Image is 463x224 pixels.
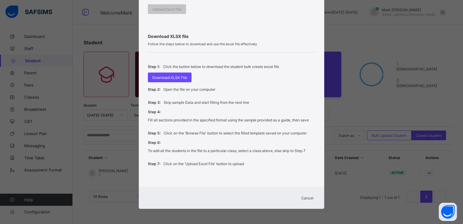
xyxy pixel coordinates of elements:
[301,196,313,200] span: Cancel
[148,42,315,46] span: Follow the steps below to download and use the excel file effectively
[164,131,307,135] p: Click on the 'Browse File' button to select the filled template saved on your computer
[148,161,160,166] span: Step 7:
[152,7,182,12] span: Upload Excel File
[163,161,244,166] p: Click on the 'Upload Excel File' button to upload
[148,131,161,135] span: Step 5:
[163,64,279,69] p: Click the button below to download the student bulk create excel file
[148,148,305,153] p: To add all the students in the file to a particular class, select a class above, else skip to Step 7
[148,64,160,69] span: Step 1:
[148,140,161,145] span: Step 6:
[439,203,457,221] button: Open asap
[148,118,309,122] p: Fill all sections provided in the specified format using the sample provided as a guide, then save
[152,75,187,80] span: Download XLSX File
[148,110,161,114] span: Step 4:
[163,87,215,92] p: Open the file on your computer
[148,34,315,39] span: Download XLSX file
[148,100,161,105] span: Step 3:
[164,100,249,105] p: Skip sample Data and start filling from the next line
[148,87,160,92] span: Step 2:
